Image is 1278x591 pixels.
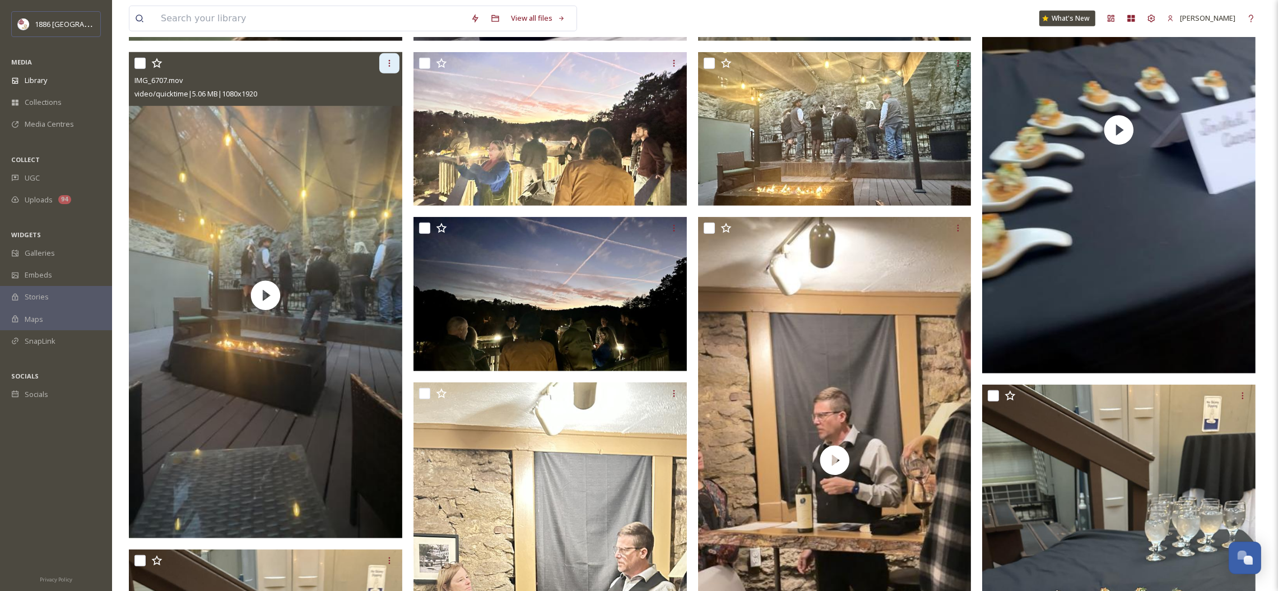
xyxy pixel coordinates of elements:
img: IMG_6706.jpeg [698,52,972,206]
a: [PERSON_NAME] [1161,7,1241,29]
span: [PERSON_NAME] [1180,13,1235,23]
div: 94 [58,195,71,204]
span: SOCIALS [11,372,39,380]
a: Privacy Policy [40,572,72,585]
img: thumbnail [129,52,402,539]
input: Search your library [155,6,465,31]
img: IMG_6710.jpeg [413,52,687,206]
span: Galleries [25,248,55,258]
span: 1886 [GEOGRAPHIC_DATA] [35,19,123,29]
span: IMG_6707.mov [134,75,183,85]
span: MEDIA [11,58,32,66]
span: UGC [25,173,40,183]
span: COLLECT [11,155,40,164]
span: WIDGETS [11,230,41,239]
a: View all files [505,7,571,29]
span: Maps [25,314,43,325]
button: Open Chat [1229,542,1261,574]
a: What's New [1039,11,1095,26]
span: Media Centres [25,119,74,130]
span: Uploads [25,195,53,205]
span: video/quicktime | 5.06 MB | 1080 x 1920 [134,89,257,99]
span: Socials [25,389,48,400]
span: Collections [25,97,62,108]
span: Privacy Policy [40,576,72,583]
span: Embeds [25,270,52,280]
img: logos.png [18,19,29,30]
span: SnapLink [25,336,55,347]
img: IMG_6709.jpeg [413,217,687,371]
span: Stories [25,292,49,302]
span: Library [25,75,47,86]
